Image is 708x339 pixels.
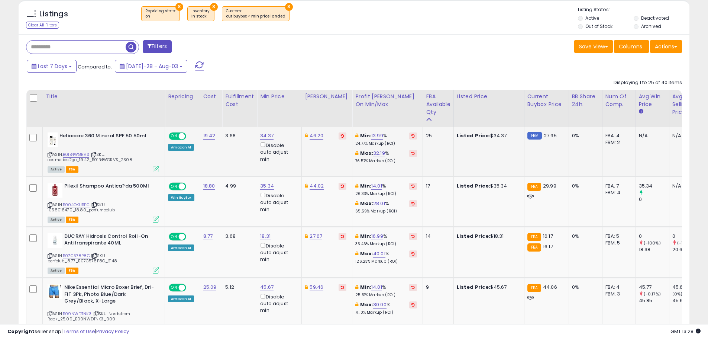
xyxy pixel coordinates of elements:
div: Displaying 1 to 25 of 40 items [614,79,682,86]
span: All listings currently available for purchase on Amazon [48,166,65,173]
div: Profit [PERSON_NAME] on Min/Max [355,93,420,108]
div: FBM: 3 [605,291,630,297]
b: Pilexil Shampoo Antica?da 500Ml [64,183,155,192]
a: 18.80 [203,182,215,190]
b: Max: [360,301,373,308]
div: 14 [426,233,447,240]
p: 26.33% Markup (ROI) [355,191,417,196]
span: | SKU: cosmetics2go_19.42_B01B4WGRVS_2308 [48,151,132,163]
b: Max: [360,250,373,257]
span: 44.06 [543,284,557,291]
span: Custom: [226,8,285,19]
div: FBA: 7 [605,183,630,189]
span: | SKU: Nordstrom Rack_25.09_B09NWDTNK3_909 [48,311,130,322]
a: 34.37 [260,132,274,140]
img: 41f808U8s5L._SL40_.jpg [48,284,62,299]
div: Disable auto adjust min [260,141,296,163]
div: 18.38 [639,246,669,253]
a: 30.00 [373,301,387,308]
div: BB Share 24h. [572,93,599,108]
div: 45.77 [639,284,669,291]
p: 25.51% Markup (ROI) [355,292,417,298]
div: 0% [572,132,597,139]
div: 4.99 [225,183,251,189]
label: Out of Stock [585,23,612,29]
div: Amazon AI [168,295,194,302]
small: FBM [527,132,542,140]
div: ASIN: [48,233,159,273]
b: Max: [360,200,373,207]
span: FBA [66,217,78,223]
div: N/A [639,132,663,139]
div: $45.67 [457,284,518,291]
div: in stock [191,14,210,19]
a: 8.77 [203,233,213,240]
div: % [355,301,417,315]
div: 17 [426,183,447,189]
span: Compared to: [78,63,112,70]
div: 25 [426,132,447,139]
b: Listed Price: [457,182,491,189]
a: 25.09 [203,284,217,291]
span: OFF [185,183,197,190]
span: ON [169,183,179,190]
b: Listed Price: [457,284,491,291]
p: 24.77% Markup (ROI) [355,141,417,146]
a: Terms of Use [64,328,95,335]
label: Deactivated [641,15,669,21]
div: Clear All Filters [26,22,59,29]
p: 126.23% Markup (ROI) [355,259,417,264]
a: 35.34 [260,182,274,190]
div: Title [46,93,162,100]
small: (0%) [672,291,683,297]
th: The percentage added to the cost of goods (COGS) that forms the calculator for Min & Max prices. [352,90,423,127]
small: FBA [527,284,541,292]
b: Min: [360,132,371,139]
div: N/A [672,183,697,189]
div: 0% [572,284,597,291]
div: ASIN: [48,132,159,172]
div: % [355,284,417,298]
div: FBA: 4 [605,284,630,291]
div: 45.85 [639,297,669,304]
span: Last 7 Days [38,63,67,70]
div: 0 [639,196,669,203]
a: Privacy Policy [96,328,129,335]
div: Avg Win Price [639,93,666,108]
div: 0% [572,183,597,189]
div: [PERSON_NAME] [305,93,349,100]
small: FBA [527,183,541,191]
div: Num of Comp. [605,93,633,108]
div: 0% [572,233,597,240]
span: All listings currently available for purchase on Amazon [48,268,65,274]
small: FBA [527,233,541,241]
button: Filters [143,40,172,53]
div: 45.67 [672,297,702,304]
div: FBA: 5 [605,233,630,240]
div: 45.67 [672,284,702,291]
span: 2025-08-11 13:28 GMT [670,328,701,335]
label: Archived [641,23,661,29]
div: 9 [426,284,447,291]
div: 5.12 [225,284,251,291]
b: Min: [360,182,371,189]
div: Disable auto adjust min [260,292,296,314]
p: 65.59% Markup (ROI) [355,209,417,214]
div: Min Price [260,93,298,100]
p: 76.57% Markup (ROI) [355,159,417,164]
b: Max: [360,150,373,157]
small: Avg Win Price. [639,108,643,115]
small: (-100%) [644,240,661,246]
div: % [355,150,417,164]
small: FBA [527,243,541,252]
button: × [210,3,218,11]
p: 35.46% Markup (ROI) [355,242,417,247]
span: OFF [185,233,197,240]
div: FBA: 4 [605,132,630,139]
a: B09NWDTNK3 [63,311,91,317]
button: × [175,3,183,11]
span: All listings currently available for purchase on Amazon [48,217,65,223]
div: Current Buybox Price [527,93,566,108]
div: Fulfillment Cost [225,93,254,108]
p: Listing States: [578,6,689,13]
